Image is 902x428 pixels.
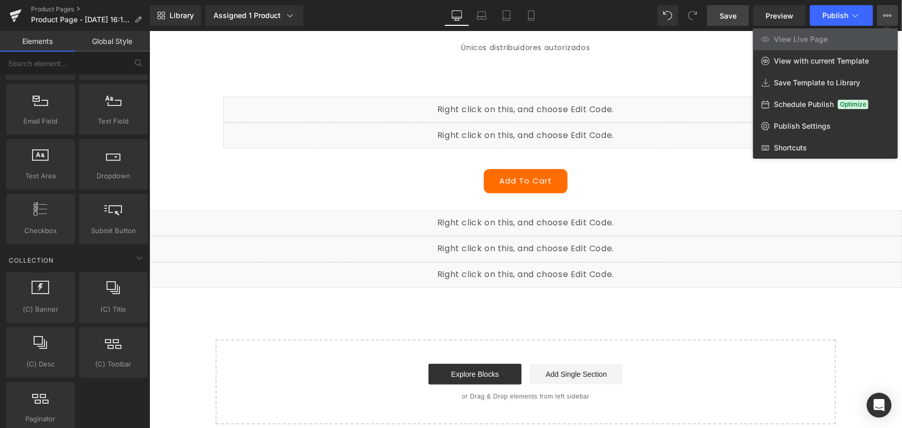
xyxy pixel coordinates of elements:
span: View with current Template [774,56,869,66]
span: (C) Banner [9,304,72,315]
span: Save Template to Library [774,78,860,87]
a: Explore Blocks [279,333,372,354]
a: New Library [150,5,201,26]
span: (C) Toolbar [82,359,145,370]
span: Save [720,10,737,21]
span: View Live Page [774,35,828,44]
a: Tablet [494,5,519,26]
span: Schedule Publish [774,100,834,109]
button: View Live PageView with current TemplateSave Template to LibrarySchedule PublishOptimizePublish S... [877,5,898,26]
button: Add To Cart [334,138,418,162]
span: Publish [822,11,848,20]
span: (C) Title [82,304,145,315]
a: Mobile [519,5,544,26]
span: Únicos distribuidores autorizados [312,12,441,21]
span: Text Area [9,171,72,181]
a: Preview [753,5,806,26]
a: Únicos distribuidores autorizados [306,6,447,27]
span: Product Page - [DATE] 16:15:18 [31,16,130,24]
span: Checkbox [9,225,72,236]
span: (C) Desc [9,359,72,370]
span: Optimize [838,100,868,109]
span: Paginator [9,414,72,424]
p: or Drag & Drop elements from left sidebar [83,362,670,369]
div: Assigned 1 Product [213,10,295,21]
span: Shortcuts [774,143,807,152]
span: Text Field [82,116,145,127]
span: Publish Settings [774,121,831,131]
span: Submit Button [82,225,145,236]
span: Preview [766,10,793,21]
a: Add Single Section [380,333,473,354]
span: Dropdown [82,171,145,181]
a: Laptop [469,5,494,26]
button: Redo [682,5,703,26]
span: Email Field [9,116,72,127]
button: Publish [810,5,873,26]
div: Open Intercom Messenger [867,393,892,418]
span: Collection [8,255,55,265]
span: Library [170,11,194,20]
button: Undo [658,5,678,26]
a: Product Pages [31,5,150,13]
a: Global Style [75,31,150,52]
a: Desktop [445,5,469,26]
